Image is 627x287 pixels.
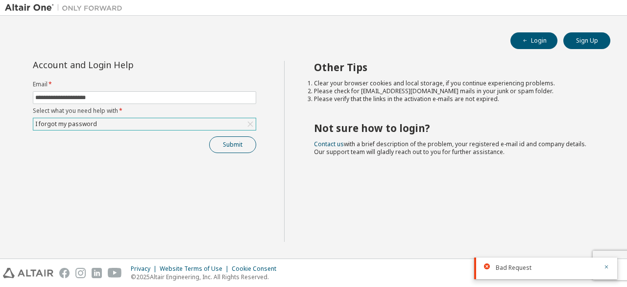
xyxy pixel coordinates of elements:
h2: Other Tips [314,61,593,74]
img: Altair One [5,3,127,13]
label: Email [33,80,256,88]
button: Login [510,32,557,49]
div: Account and Login Help [33,61,212,69]
img: facebook.svg [59,268,70,278]
a: Contact us [314,140,344,148]
div: Privacy [131,265,160,273]
span: with a brief description of the problem, your registered e-mail id and company details. Our suppo... [314,140,586,156]
img: instagram.svg [75,268,86,278]
div: I forgot my password [33,118,256,130]
img: linkedin.svg [92,268,102,278]
span: Bad Request [496,264,531,272]
div: Website Terms of Use [160,265,232,273]
li: Please verify that the links in the activation e-mails are not expired. [314,95,593,103]
p: © 2025 Altair Engineering, Inc. All Rights Reserved. [131,273,282,281]
img: youtube.svg [108,268,122,278]
button: Submit [209,136,256,153]
div: I forgot my password [34,119,98,130]
img: altair_logo.svg [3,268,53,278]
label: Select what you need help with [33,107,256,115]
li: Please check for [EMAIL_ADDRESS][DOMAIN_NAME] mails in your junk or spam folder. [314,87,593,95]
h2: Not sure how to login? [314,122,593,134]
div: Cookie Consent [232,265,282,273]
li: Clear your browser cookies and local storage, if you continue experiencing problems. [314,79,593,87]
button: Sign Up [563,32,610,49]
